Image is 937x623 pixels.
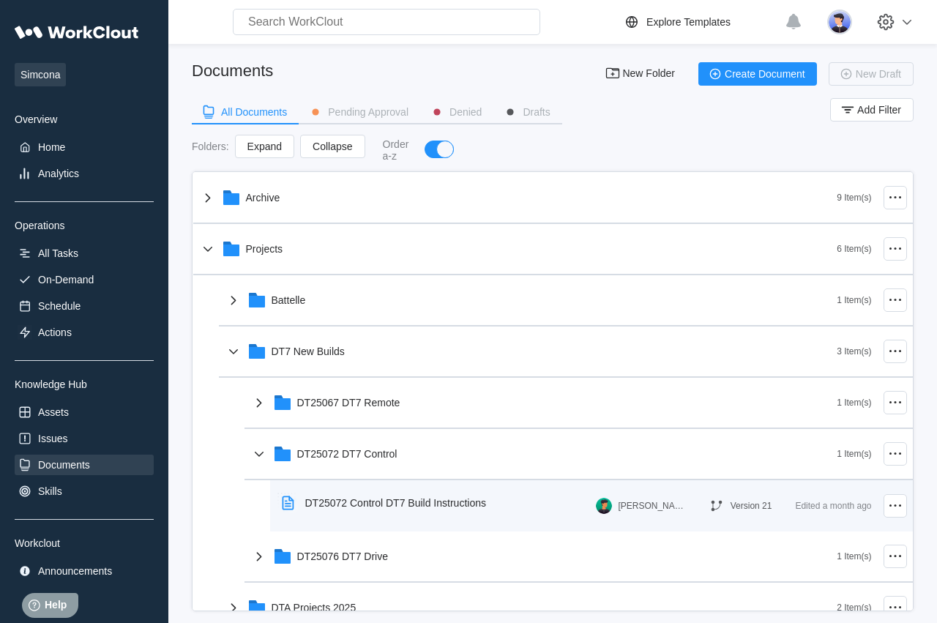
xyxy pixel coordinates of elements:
img: user.png [596,498,612,514]
div: All Documents [221,107,287,117]
span: Simcona [15,63,66,86]
div: Schedule [38,300,81,312]
a: Skills [15,481,154,501]
div: Assets [38,406,69,418]
button: Collapse [300,135,365,158]
a: Home [15,137,154,157]
button: Create Document [698,62,817,86]
div: 1 Item(s) [837,449,871,459]
a: Issues [15,428,154,449]
a: All Tasks [15,243,154,264]
div: [PERSON_NAME] [618,501,684,511]
div: Version 21 [731,501,772,511]
div: DT25076 DT7 Drive [297,551,389,562]
div: 9 Item(s) [837,193,871,203]
div: Explore Templates [646,16,731,28]
a: Documents [15,455,154,475]
span: Add Filter [857,105,901,115]
a: Announcements [15,561,154,581]
button: New Folder [596,62,687,86]
div: Workclout [15,537,154,549]
div: Overview [15,113,154,125]
div: Folders : [192,141,229,152]
div: Announcements [38,565,112,577]
div: DT25072 Control DT7 Build Instructions [305,497,486,509]
div: DT7 New Builds [272,346,345,357]
div: Skills [38,485,62,497]
a: Assets [15,402,154,422]
div: Actions [38,327,72,338]
div: Archive [246,192,280,204]
div: Home [38,141,65,153]
div: 1 Item(s) [837,398,871,408]
div: Edited a month ago [795,497,871,515]
div: 3 Item(s) [837,346,871,357]
button: All Documents [192,101,299,123]
div: 2 Item(s) [837,603,871,613]
a: On-Demand [15,269,154,290]
button: Pending Approval [299,101,420,123]
div: All Tasks [38,247,78,259]
div: Analytics [38,168,79,179]
span: Collapse [313,141,352,152]
div: Denied [449,107,482,117]
button: New Draft [829,62,914,86]
div: Pending Approval [328,107,408,117]
a: Analytics [15,163,154,184]
a: Explore Templates [623,13,777,31]
a: Actions [15,322,154,343]
div: Battelle [272,294,306,306]
span: Expand [247,141,282,152]
div: Drafts [523,107,550,117]
button: Expand [235,135,294,158]
span: New Folder [622,68,675,80]
div: 1 Item(s) [837,551,871,562]
div: DTA Projects 2025 [272,602,356,613]
div: On-Demand [38,274,94,286]
div: 1 Item(s) [837,295,871,305]
div: DT25067 DT7 Remote [297,397,400,409]
div: Operations [15,220,154,231]
div: Documents [192,61,273,81]
img: user-5.png [827,10,852,34]
div: Projects [246,243,283,255]
button: Drafts [493,101,561,123]
span: Create Document [725,69,805,79]
div: DT25072 DT7 Control [297,448,397,460]
a: Schedule [15,296,154,316]
div: Issues [38,433,67,444]
button: Add Filter [830,98,914,122]
div: Order a-z [383,138,411,162]
button: Denied [420,101,493,123]
span: New Draft [856,69,901,79]
div: Knowledge Hub [15,378,154,390]
input: Search WorkClout [233,9,540,35]
div: 6 Item(s) [837,244,871,254]
div: Documents [38,459,90,471]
